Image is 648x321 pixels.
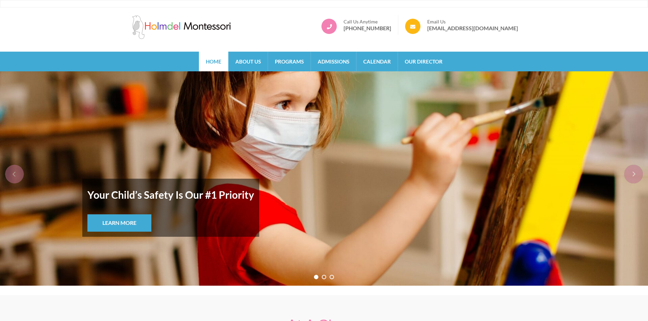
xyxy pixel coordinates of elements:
[268,52,311,71] a: Programs
[87,184,254,206] strong: Your Child’s Safety Is Our #1 Priority
[199,52,228,71] a: Home
[5,165,24,183] div: prev
[344,25,391,32] a: [PHONE_NUMBER]
[130,15,232,39] img: Holmdel Montessori School
[427,25,518,32] a: [EMAIL_ADDRESS][DOMAIN_NAME]
[624,165,643,183] div: next
[356,52,398,71] a: Calendar
[87,214,151,232] a: Learn More
[311,52,356,71] a: Admissions
[229,52,268,71] a: About Us
[398,52,449,71] a: Our Director
[344,19,391,25] span: Call Us Anytime
[427,19,518,25] span: Email Us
